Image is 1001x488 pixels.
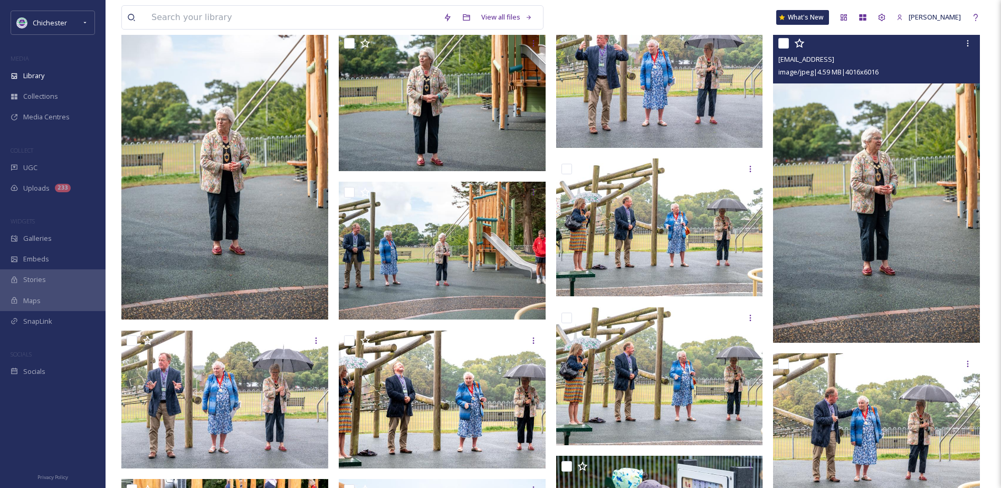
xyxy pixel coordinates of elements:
img: ext_1756391541.878006_emilyjanelovell@gmail.com-Oaklands-Park-Play-Area-Opening-28.08.2025-46.jpg [556,158,763,297]
span: Maps [23,296,41,306]
img: ext_1756391542.559199_emilyjanelovell@gmail.com-Oaklands-Park-Play-Area-Opening-28.08.2025-45.jpg [339,331,546,469]
img: ext_1756391545.164419_emilyjanelovell@gmail.com-Oaklands-Park-Play-Area-Opening-28.08.2025-30.jpg [339,33,546,171]
span: Media Centres [23,112,70,122]
span: Embeds [23,254,49,264]
a: Privacy Policy [37,470,68,483]
span: COLLECT [11,146,33,154]
div: 233 [55,184,71,192]
span: Uploads [23,183,50,193]
a: View all files [476,7,538,27]
span: SOCIALS [11,350,32,358]
img: ext_1756391544.040353_emilyjanelovell@gmail.com-Oaklands-Park-Play-Area-Opening-28.08.2025-34.jpg [339,182,546,320]
span: UGC [23,163,37,173]
span: Collections [23,91,58,101]
input: Search your library [146,6,438,29]
span: Chichester [33,18,67,27]
img: ext_1756391544.387681_emilyjanelovell@gmail.com-Oaklands-Park-Play-Area-Opening-28.08.2025-31.jpg [773,33,980,343]
span: Stories [23,275,46,285]
img: ext_1756391544.190197_emilyjanelovell@gmail.com-Oaklands-Park-Play-Area-Opening-28.08.2025-32.jpg [121,10,328,320]
span: Library [23,71,44,81]
span: Socials [23,367,45,377]
img: ext_1756391544.05456_emilyjanelovell@gmail.com-Oaklands-Park-Play-Area-Opening-28.08.2025-41.jpg [556,10,763,148]
span: SnapLink [23,316,52,326]
a: What's New [776,10,829,25]
span: [PERSON_NAME] [909,12,961,22]
a: [PERSON_NAME] [891,7,966,27]
span: MEDIA [11,54,29,62]
span: Privacy Policy [37,474,68,481]
img: Logo_of_Chichester_District_Council.png [17,17,27,28]
span: [EMAIL_ADDRESS] [778,54,834,64]
span: WIDGETS [11,217,35,225]
img: ext_1756391543.043725_emilyjanelovell@gmail.com-Oaklands-Park-Play-Area-Opening-28.08.2025-40.jpg [121,331,328,469]
span: image/jpeg | 4.59 MB | 4016 x 6016 [778,67,879,77]
img: ext_1756391541.482793_emilyjanelovell@gmail.com-Oaklands-Park-Play-Area-Opening-28.08.2025-47.jpg [556,307,763,446]
span: Galleries [23,233,52,243]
